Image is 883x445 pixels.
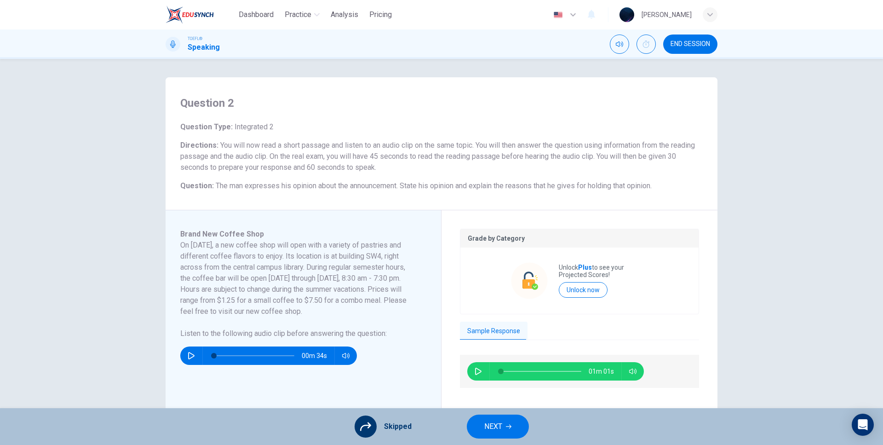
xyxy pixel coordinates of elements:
span: Skipped [384,421,412,432]
button: Dashboard [235,6,277,23]
span: The man expresses his opinion about the announcement. State his opinion and explain the reasons t... [216,181,652,190]
div: Open Intercom Messenger [852,414,874,436]
p: Unlock to see your Projected Scores! [559,264,648,278]
span: Brand New Coffee Shop [180,230,264,238]
img: Profile picture [619,7,634,22]
button: Analysis [327,6,362,23]
button: Pricing [366,6,396,23]
a: EduSynch logo [166,6,235,24]
button: NEXT [467,415,529,439]
span: NEXT [484,420,502,433]
span: 00m 34s [302,347,334,365]
span: 01m 01s [589,362,621,381]
h6: Question : [180,180,703,191]
span: You will now read a short passage and listen to an audio clip on the same topic. You will then an... [180,141,695,172]
button: END SESSION [663,35,717,54]
h6: Question Type : [180,121,703,133]
span: Dashboard [239,9,274,20]
h6: On [DATE], a new coffee shop will open with a variety of pastries and different coffee flavors to... [180,240,415,317]
span: Practice [285,9,311,20]
h4: Question 2 [180,96,703,110]
span: Integrated 2 [233,122,274,131]
img: EduSynch logo [166,6,214,24]
span: END SESSION [671,40,710,48]
div: Show [636,35,656,54]
div: [PERSON_NAME] [642,9,692,20]
h1: Speaking [188,42,220,53]
h6: Directions : [180,140,703,173]
h6: Listen to the following audio clip before answering the question : [180,328,415,339]
strong: Plus [578,264,592,271]
span: TOEFL® [188,35,202,42]
p: Grade by Category [468,235,691,242]
div: basic tabs example [460,322,699,341]
div: Mute [610,35,629,54]
img: en [552,12,564,18]
span: Pricing [369,9,392,20]
button: Sample Response [460,322,528,341]
button: Practice [281,6,323,23]
span: Analysis [331,9,358,20]
button: Unlock now [559,282,608,298]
